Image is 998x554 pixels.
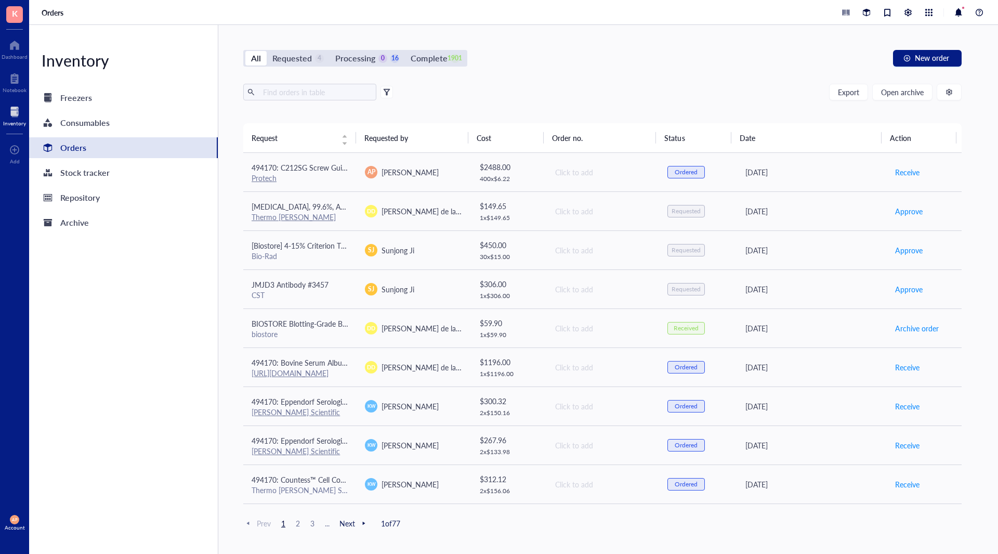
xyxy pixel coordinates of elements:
div: Received [674,324,699,332]
div: $ 450.00 [480,239,538,251]
button: Receive [895,437,920,454]
span: 494170: Eppendorf Serological Pipettes (10mL), Case of 400 [252,396,445,407]
button: Approve [895,281,923,298]
td: Click to add [546,465,659,504]
span: [PERSON_NAME] de la [PERSON_NAME] [382,323,515,333]
a: Stock tracker [29,162,218,183]
a: [PERSON_NAME] Scientific [252,407,340,417]
th: Date [731,123,882,152]
input: Find orders in table [259,84,372,100]
button: Receive [895,398,920,415]
div: [DATE] [745,362,878,373]
div: segmented control [243,50,467,67]
span: [PERSON_NAME] [382,479,439,489]
div: Complete [411,51,447,66]
button: Archive order [895,320,939,337]
a: Orders [29,137,218,158]
a: [URL][DOMAIN_NAME] [252,368,329,378]
th: Status [656,123,731,152]
a: Freezers [29,87,218,108]
div: Notebook [3,87,27,93]
span: [MEDICAL_DATA], 99.6%, ACS reagent, meets the requirements of Reag.Ph.Eur. [252,201,505,212]
span: ... [321,519,333,528]
td: Click to add [546,191,659,230]
div: Click to add [555,284,651,295]
span: K [12,7,18,20]
span: Sunjong Ji [382,284,414,294]
span: [Biostore] 4-15% Criterion TGX Gel 26W 15 µl [252,240,400,251]
a: Repository [29,187,218,208]
div: 400 x $ 6.22 [480,175,538,183]
div: Account [5,524,25,531]
div: Inventory [29,50,218,71]
td: Click to add [546,308,659,347]
td: Click to add [546,347,659,386]
span: Next [339,519,369,528]
th: Cost [468,123,543,152]
div: 30 x $ 15.00 [480,253,538,261]
span: KW [367,442,375,449]
span: DD [367,207,375,215]
div: Ordered [675,402,698,410]
div: [DATE] [745,244,878,256]
div: Requested [272,51,312,66]
div: Click to add [555,440,651,451]
a: Protech [252,173,277,183]
span: BIOSTORE Blotting-Grade Blocker nonfat dry milk [252,318,413,329]
span: SJ [368,285,374,294]
div: Ordered [675,480,698,488]
th: Action [882,123,957,152]
div: Click to add [555,323,651,334]
th: Order no. [544,123,656,152]
a: Thermo [PERSON_NAME] [252,212,336,222]
button: Approve [895,242,923,259]
div: All [251,51,261,66]
span: Approve [895,284,923,295]
div: [DATE] [745,440,878,451]
div: Stock tracker [60,165,110,180]
div: Freezers [60,91,92,105]
div: $ 59.90 [480,317,538,329]
span: Archive order [895,323,939,334]
div: [DATE] [745,284,878,295]
div: Orders [60,140,86,155]
div: [DATE] [745,401,878,412]
div: [DATE] [745,205,878,217]
span: SJ [368,246,374,255]
span: Receive [895,479,920,490]
span: Export [838,88,859,96]
button: Open archive [872,84,933,100]
span: 494170: Bovine Serum Albumin [252,357,354,368]
span: DD [367,324,375,332]
a: Inventory [3,104,26,126]
button: Approve [895,203,923,220]
div: $ 267.96 [480,434,538,446]
span: Open archive [881,88,924,96]
div: CST [252,290,348,300]
a: Dashboard [2,37,28,60]
span: Sunjong Ji [382,245,414,255]
div: $ 306.00 [480,278,538,290]
span: 494170: Countess™ Cell Counting Chamber Slides [252,474,412,485]
span: AP [367,168,375,177]
div: Thermo [PERSON_NAME] Scientific [252,485,348,495]
button: Export [829,84,868,100]
span: Approve [895,205,923,217]
div: biostore [252,329,348,339]
span: Approve [895,244,923,256]
td: Click to add [546,426,659,465]
div: 1 x $ 1196.00 [480,370,538,378]
a: Orders [42,8,65,17]
a: Consumables [29,112,218,133]
span: JMJD3 Antibody #3457 [252,279,329,290]
div: Click to add [555,166,651,178]
th: Requested by [356,123,469,152]
div: $ 312.12 [480,473,538,485]
span: 494170: C212SG Screw Guide With 020" (.51mm) Hole 1/16" [252,162,452,173]
div: $ 2488.00 [480,161,538,173]
span: Receive [895,401,920,412]
div: Click to add [555,205,651,217]
span: [PERSON_NAME] de la [PERSON_NAME] [382,206,515,216]
div: Repository [60,190,100,205]
div: 1 x $ 306.00 [480,292,538,300]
